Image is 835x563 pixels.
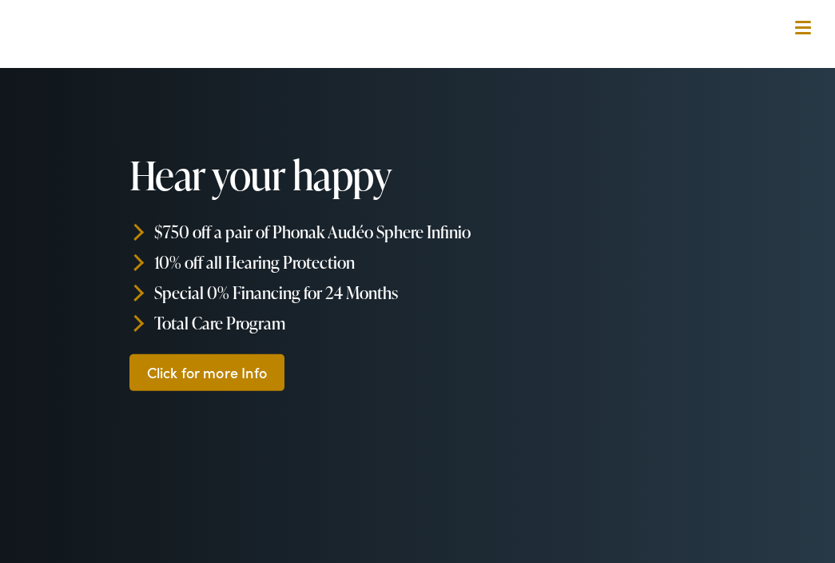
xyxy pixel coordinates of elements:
[129,353,284,391] a: Click for more Info
[29,64,818,114] a: What We Offer
[129,247,547,278] li: 10% off all Hearing Protection
[129,307,547,337] li: Total Care Program
[129,153,547,197] h1: Hear your happy
[129,217,547,247] li: $750 off a pair of Phonak Audéo Sphere Infinio
[129,278,547,308] li: Special 0% Financing for 24 Months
